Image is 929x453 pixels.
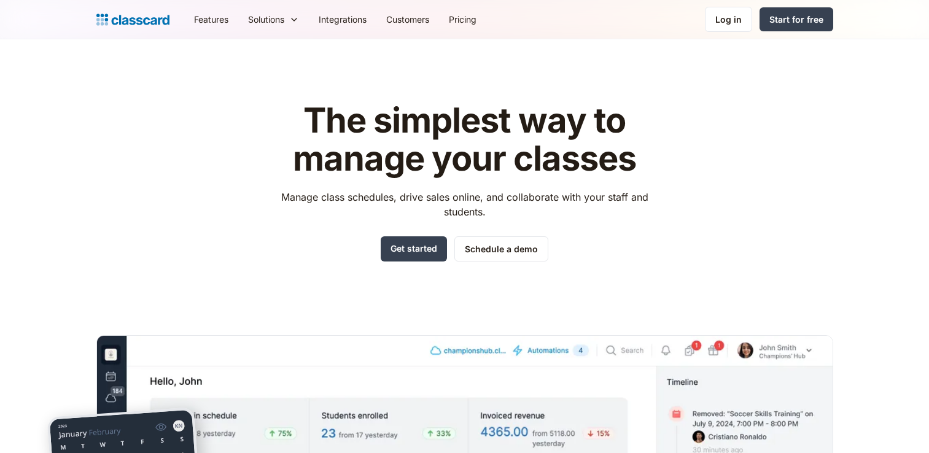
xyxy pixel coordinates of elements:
a: Integrations [309,6,376,33]
div: Start for free [769,13,823,26]
h1: The simplest way to manage your classes [270,102,659,177]
a: home [96,11,169,28]
div: Solutions [238,6,309,33]
a: Log in [705,7,752,32]
a: Start for free [760,7,833,31]
div: Solutions [248,13,284,26]
a: Schedule a demo [454,236,548,261]
a: Customers [376,6,439,33]
a: Features [184,6,238,33]
a: Pricing [439,6,486,33]
div: Log in [715,13,742,26]
a: Get started [381,236,447,261]
p: Manage class schedules, drive sales online, and collaborate with your staff and students. [270,190,659,219]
